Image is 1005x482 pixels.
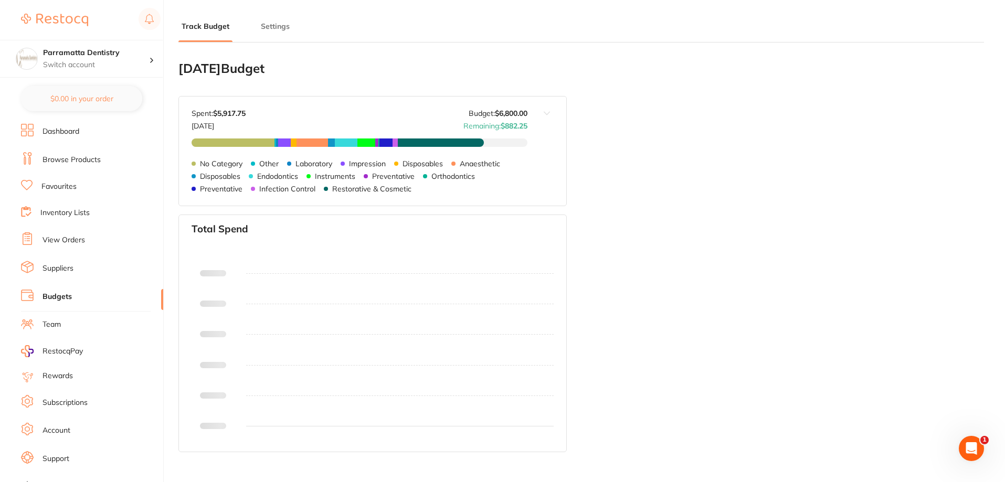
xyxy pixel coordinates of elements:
[495,109,527,118] strong: $6,800.00
[178,22,232,31] button: Track Budget
[200,185,242,193] p: Preventative
[463,117,527,130] p: Remaining:
[41,181,77,192] a: Favourites
[43,371,73,381] a: Rewards
[403,159,443,168] p: Disposables
[43,454,69,464] a: Support
[43,425,70,436] a: Account
[431,172,475,180] p: Orthodontics
[43,155,101,165] a: Browse Products
[43,126,79,137] a: Dashboard
[259,159,279,168] p: Other
[192,109,246,117] p: Spent:
[43,319,61,330] a: Team
[43,60,149,70] p: Switch account
[295,159,332,168] p: Laboratory
[43,398,88,408] a: Subscriptions
[315,172,355,180] p: Instruments
[43,292,72,302] a: Budgets
[43,263,73,274] a: Suppliers
[178,61,567,76] h2: [DATE] Budget
[16,48,37,69] img: Parramatta Dentistry
[258,22,293,31] button: Settings
[43,346,83,357] span: RestocqPay
[192,223,248,235] h3: Total Spend
[192,117,246,130] p: [DATE]
[469,109,527,117] p: Budget:
[959,436,984,461] iframe: Intercom live chat
[43,235,85,245] a: View Orders
[21,8,88,32] a: Restocq Logo
[40,208,90,218] a: Inventory Lists
[200,172,240,180] p: Disposables
[332,185,411,193] p: Restorative & Cosmetic
[980,436,989,444] span: 1
[501,121,527,131] strong: $882.25
[200,159,242,168] p: No Category
[21,86,142,111] button: $0.00 in your order
[372,172,415,180] p: Preventative
[460,159,500,168] p: Anaesthetic
[259,185,315,193] p: Infection Control
[43,48,149,58] h4: Parramatta Dentistry
[257,172,298,180] p: Endodontics
[21,14,88,26] img: Restocq Logo
[21,345,34,357] img: RestocqPay
[349,159,386,168] p: Impression
[213,109,246,118] strong: $5,917.75
[21,345,83,357] a: RestocqPay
